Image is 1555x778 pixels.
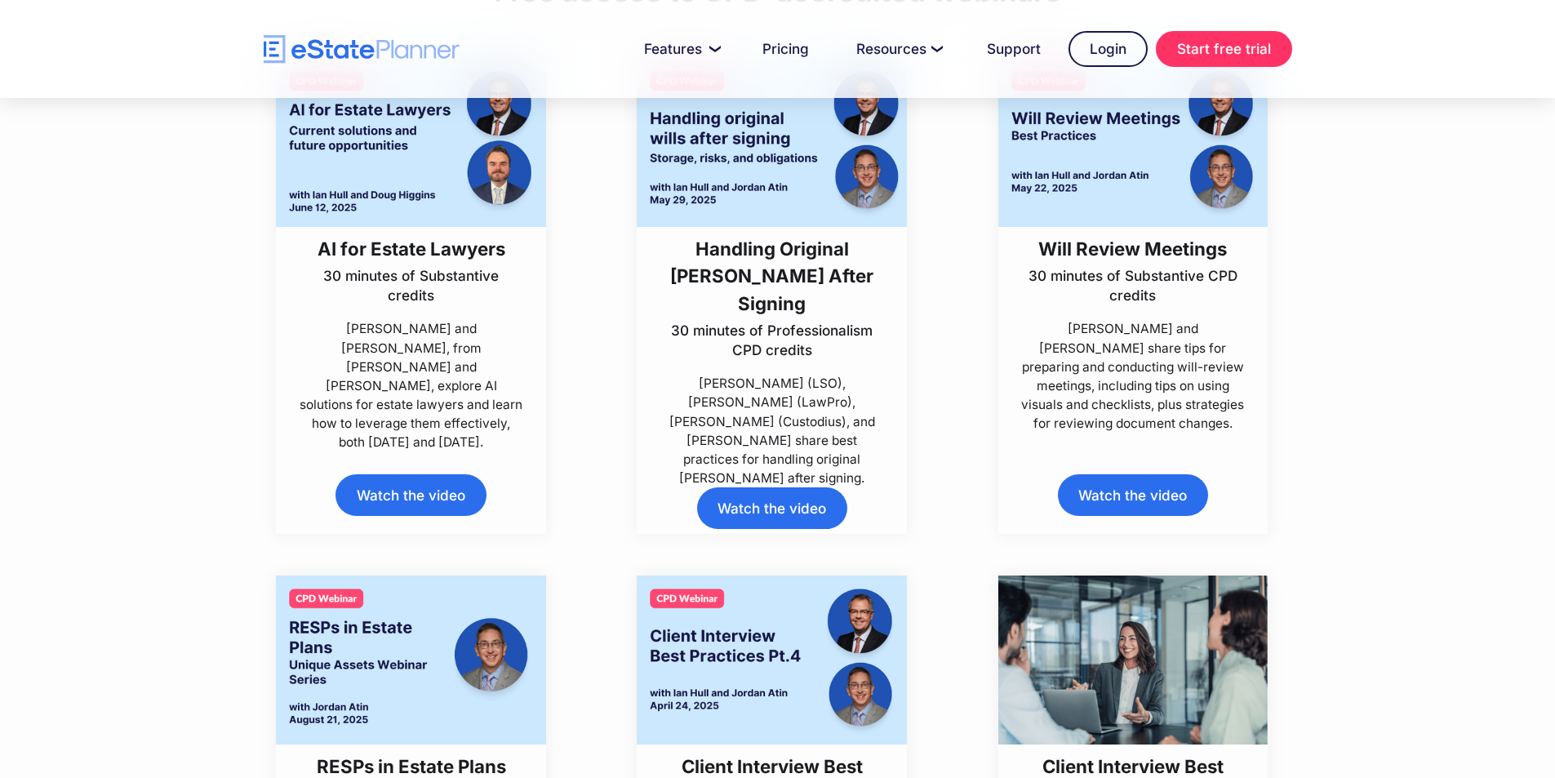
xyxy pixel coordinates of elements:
[335,474,486,516] a: Watch the video
[837,33,959,65] a: Resources
[1058,474,1208,516] a: Watch the video
[276,58,546,451] a: AI for Estate Lawyers30 minutes of Substantive credits[PERSON_NAME] and [PERSON_NAME], from [PERS...
[624,33,735,65] a: Features
[660,235,885,317] h3: Handling Original [PERSON_NAME] After Signing
[299,266,524,305] p: 30 minutes of Substantive credits
[967,33,1060,65] a: Support
[743,33,829,65] a: Pricing
[1069,31,1148,67] a: Login
[1020,235,1246,262] h3: Will Review Meetings
[1020,319,1246,433] p: [PERSON_NAME] and [PERSON_NAME] share tips for preparing and conducting will-review meetings, inc...
[299,235,524,262] h3: AI for Estate Lawyers
[1156,31,1292,67] a: Start free trial
[660,321,885,360] p: 30 minutes of Professionalism CPD credits
[998,58,1268,433] a: Will Review Meetings30 minutes of Substantive CPD credits[PERSON_NAME] and [PERSON_NAME] share ti...
[637,58,907,487] a: Handling Original [PERSON_NAME] After Signing30 minutes of Professionalism CPD credits[PERSON_NAM...
[697,487,847,529] a: Watch the video
[264,35,460,64] a: home
[660,374,885,487] p: [PERSON_NAME] (LSO), [PERSON_NAME] (LawPro), [PERSON_NAME] (Custodius), and [PERSON_NAME] share b...
[1020,266,1246,305] p: 30 minutes of Substantive CPD credits
[299,319,524,451] p: [PERSON_NAME] and [PERSON_NAME], from [PERSON_NAME] and [PERSON_NAME], explore AI solutions for e...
